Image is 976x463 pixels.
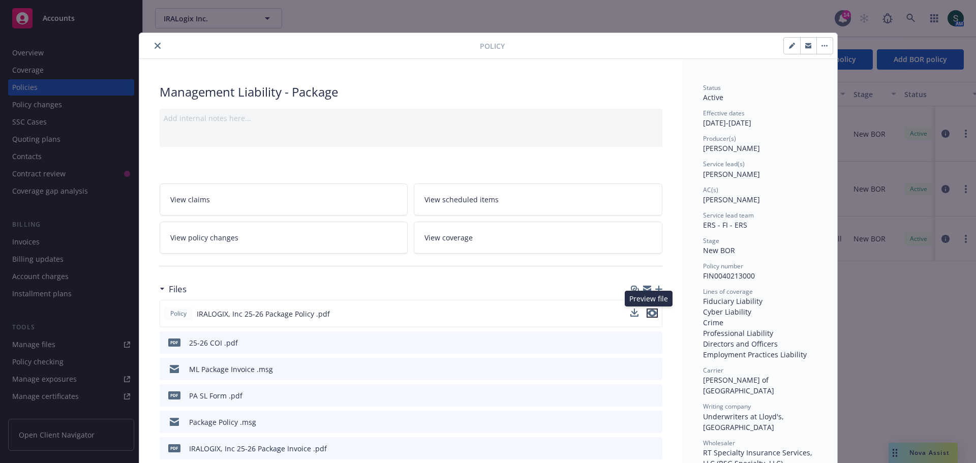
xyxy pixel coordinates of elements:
span: View policy changes [170,232,238,243]
span: Active [703,92,723,102]
span: Underwriters at Lloyd's, [GEOGRAPHIC_DATA] [703,412,786,432]
button: download file [633,443,641,454]
span: Lines of coverage [703,287,753,296]
a: View coverage [414,222,662,254]
div: Management Liability - Package [160,83,662,101]
button: download file [633,417,641,427]
div: Files [160,283,187,296]
div: Cyber Liability [703,306,817,317]
div: IRALOGIX, Inc 25-26 Package Invoice .pdf [189,443,327,454]
span: Status [703,83,721,92]
a: View scheduled items [414,183,662,215]
span: Effective dates [703,109,745,117]
button: download file [630,308,638,317]
button: download file [633,337,641,348]
div: ML Package Invoice .msg [189,364,273,375]
button: download file [633,364,641,375]
span: Carrier [703,366,723,375]
div: [DATE] - [DATE] [703,109,817,128]
div: Add internal notes here... [164,113,658,124]
div: Preview file [625,291,673,306]
span: ERS - FI - ERS [703,220,747,230]
div: Fiduciary Liability [703,296,817,306]
span: Policy [480,41,505,51]
span: IRALOGIX, Inc 25-26 Package Policy .pdf [197,308,330,319]
div: Crime [703,317,817,328]
a: View policy changes [160,222,408,254]
span: New BOR [703,245,735,255]
span: Service lead(s) [703,160,745,168]
span: Wholesaler [703,439,735,447]
span: pdf [168,338,180,346]
button: preview file [647,308,658,318]
span: [PERSON_NAME] [703,195,760,204]
button: preview file [649,417,658,427]
span: Service lead team [703,211,754,220]
div: Directors and Officers [703,338,817,349]
button: preview file [649,337,658,348]
span: View claims [170,194,210,205]
span: FIN0040213000 [703,271,755,281]
span: [PERSON_NAME] [703,169,760,179]
span: Writing company [703,402,751,411]
button: preview file [649,443,658,454]
span: View coverage [424,232,473,243]
button: close [151,40,164,52]
span: Stage [703,236,719,245]
span: pdf [168,444,180,452]
div: PA SL Form .pdf [189,390,242,401]
div: Package Policy .msg [189,417,256,427]
div: Professional Liability [703,328,817,338]
span: View scheduled items [424,194,499,205]
div: 25-26 COI .pdf [189,337,238,348]
span: [PERSON_NAME] of [GEOGRAPHIC_DATA] [703,375,774,395]
button: download file [633,390,641,401]
a: View claims [160,183,408,215]
h3: Files [169,283,187,296]
button: preview file [649,390,658,401]
button: download file [630,308,638,319]
div: Employment Practices Liability [703,349,817,360]
button: preview file [649,364,658,375]
button: preview file [647,308,658,319]
span: Policy number [703,262,743,270]
span: pdf [168,391,180,399]
span: Producer(s) [703,134,736,143]
span: AC(s) [703,186,718,194]
span: [PERSON_NAME] [703,143,760,153]
span: Policy [168,309,189,318]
